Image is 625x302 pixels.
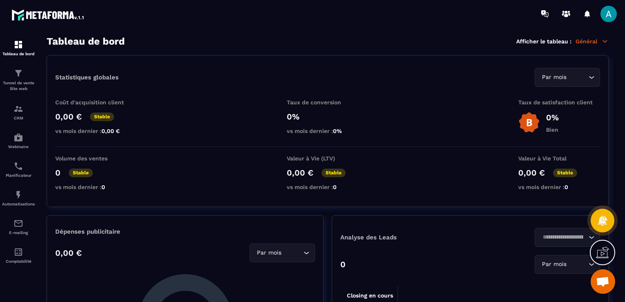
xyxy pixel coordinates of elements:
[287,155,369,162] p: Valeur à Vie (LTV)
[55,184,137,190] p: vs mois dernier :
[90,113,114,121] p: Stable
[516,38,571,45] p: Afficher le tableau :
[2,126,35,155] a: automationsautomationsWebinaire
[2,116,35,120] p: CRM
[518,155,600,162] p: Valeur à Vie Total
[568,260,587,269] input: Search for option
[2,80,35,92] p: Tunnel de vente Site web
[553,169,577,177] p: Stable
[250,243,315,262] div: Search for option
[2,230,35,235] p: E-mailing
[2,173,35,178] p: Planificateur
[2,52,35,56] p: Tableau de bord
[255,248,283,257] span: Par mois
[55,112,82,122] p: 0,00 €
[55,99,137,106] p: Coût d'acquisition client
[2,62,35,98] a: formationformationTunnel de vente Site web
[340,234,470,241] p: Analyse des Leads
[55,248,82,258] p: 0,00 €
[2,155,35,184] a: schedulerschedulerPlanificateur
[321,169,346,177] p: Stable
[333,184,337,190] span: 0
[2,34,35,62] a: formationformationTableau de bord
[2,241,35,270] a: accountantaccountantComptabilité
[55,228,315,235] p: Dépenses publicitaire
[518,112,540,133] img: b-badge-o.b3b20ee6.svg
[2,144,35,149] p: Webinaire
[47,36,125,47] h3: Tableau de bord
[546,113,559,122] p: 0%
[340,259,346,269] p: 0
[287,128,369,134] p: vs mois dernier :
[333,128,342,134] span: 0%
[13,247,23,257] img: accountant
[2,212,35,241] a: emailemailE-mailing
[287,184,369,190] p: vs mois dernier :
[287,112,369,122] p: 0%
[287,99,369,106] p: Taux de conversion
[535,228,600,247] div: Search for option
[2,98,35,126] a: formationformationCRM
[69,169,93,177] p: Stable
[13,133,23,142] img: automations
[13,40,23,50] img: formation
[101,184,105,190] span: 0
[11,7,85,22] img: logo
[287,168,313,178] p: 0,00 €
[540,73,568,82] span: Par mois
[564,184,568,190] span: 0
[518,99,600,106] p: Taux de satisfaction client
[2,202,35,206] p: Automatisations
[568,73,587,82] input: Search for option
[2,259,35,264] p: Comptabilité
[546,126,559,133] p: Bien
[540,260,568,269] span: Par mois
[55,128,137,134] p: vs mois dernier :
[347,292,393,299] tspan: Closing en cours
[13,190,23,200] img: automations
[283,248,301,257] input: Search for option
[55,74,119,81] p: Statistiques globales
[13,161,23,171] img: scheduler
[101,128,120,134] span: 0,00 €
[591,269,615,294] div: Ouvrir le chat
[2,184,35,212] a: automationsautomationsAutomatisations
[535,255,600,274] div: Search for option
[518,168,545,178] p: 0,00 €
[13,68,23,78] img: formation
[55,168,61,178] p: 0
[540,233,587,242] input: Search for option
[13,219,23,228] img: email
[535,68,600,87] div: Search for option
[13,104,23,114] img: formation
[518,184,600,190] p: vs mois dernier :
[55,155,137,162] p: Volume des ventes
[576,38,609,45] p: Général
